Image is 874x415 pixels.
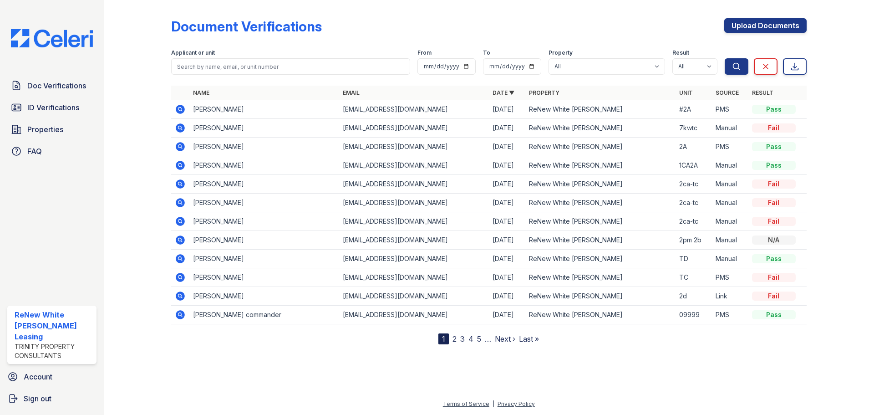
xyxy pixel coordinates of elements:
td: 09999 [676,306,712,324]
div: Pass [752,105,796,114]
a: Doc Verifications [7,77,97,95]
td: ReNew White [PERSON_NAME] [525,100,675,119]
td: [PERSON_NAME] [189,287,339,306]
td: ReNew White [PERSON_NAME] [525,212,675,231]
label: Result [672,49,689,56]
td: [EMAIL_ADDRESS][DOMAIN_NAME] [339,250,489,268]
td: 2d [676,287,712,306]
td: Manual [712,194,748,212]
td: [DATE] [489,306,525,324]
div: Pass [752,254,796,263]
a: 5 [477,334,481,343]
div: N/A [752,236,796,245]
span: Properties [27,124,63,135]
div: 1 [438,333,449,344]
div: | [493,400,494,407]
td: 2A [676,138,712,156]
a: Email [343,89,360,96]
td: ReNew White [PERSON_NAME] [525,250,675,268]
td: PMS [712,138,748,156]
td: [EMAIL_ADDRESS][DOMAIN_NAME] [339,287,489,306]
td: [EMAIL_ADDRESS][DOMAIN_NAME] [339,175,489,194]
td: [DATE] [489,212,525,231]
td: 2ca-tc [676,212,712,231]
a: Unit [679,89,693,96]
div: Fail [752,198,796,207]
td: [EMAIL_ADDRESS][DOMAIN_NAME] [339,119,489,138]
div: Pass [752,310,796,319]
div: Fail [752,179,796,189]
span: Sign out [24,393,51,404]
a: Date ▼ [493,89,514,96]
td: [PERSON_NAME] [189,119,339,138]
td: [DATE] [489,287,525,306]
td: ReNew White [PERSON_NAME] [525,138,675,156]
td: ReNew White [PERSON_NAME] [525,194,675,212]
button: Sign out [4,389,100,408]
td: PMS [712,100,748,119]
td: [DATE] [489,156,525,175]
td: Manual [712,250,748,268]
td: Manual [712,212,748,231]
div: ReNew White [PERSON_NAME] Leasing [15,309,93,342]
img: CE_Logo_Blue-a8612792a0a2168367f1c8372b55b34899dd931a85d93a1a3d3e32e68fde9ad4.png [4,29,100,47]
a: 2 [452,334,457,343]
td: 2pm 2b [676,231,712,250]
td: [DATE] [489,100,525,119]
td: [EMAIL_ADDRESS][DOMAIN_NAME] [339,231,489,250]
span: FAQ [27,146,42,157]
td: [EMAIL_ADDRESS][DOMAIN_NAME] [339,156,489,175]
div: Fail [752,123,796,133]
a: 4 [468,334,473,343]
td: [PERSON_NAME] [189,100,339,119]
td: [DATE] [489,175,525,194]
td: Manual [712,156,748,175]
a: Name [193,89,209,96]
a: Terms of Service [443,400,489,407]
td: 2ca-tc [676,194,712,212]
div: Pass [752,161,796,170]
td: [PERSON_NAME] [189,250,339,268]
a: Last » [519,334,539,343]
td: [DATE] [489,119,525,138]
td: [PERSON_NAME] [189,231,339,250]
td: [EMAIL_ADDRESS][DOMAIN_NAME] [339,100,489,119]
td: [EMAIL_ADDRESS][DOMAIN_NAME] [339,268,489,287]
td: [DATE] [489,231,525,250]
a: FAQ [7,142,97,160]
span: … [485,333,491,344]
td: ReNew White [PERSON_NAME] [525,287,675,306]
td: ReNew White [PERSON_NAME] [525,119,675,138]
td: ReNew White [PERSON_NAME] [525,175,675,194]
a: ID Verifications [7,98,97,117]
a: Properties [7,120,97,138]
td: [EMAIL_ADDRESS][DOMAIN_NAME] [339,306,489,324]
span: Doc Verifications [27,80,86,91]
div: Fail [752,217,796,226]
td: Manual [712,175,748,194]
td: [PERSON_NAME] [189,175,339,194]
td: [PERSON_NAME] [189,138,339,156]
a: Source [716,89,739,96]
td: [EMAIL_ADDRESS][DOMAIN_NAME] [339,212,489,231]
td: PMS [712,268,748,287]
td: TD [676,250,712,268]
td: ReNew White [PERSON_NAME] [525,231,675,250]
span: ID Verifications [27,102,79,113]
a: Privacy Policy [498,400,535,407]
a: 3 [460,334,465,343]
div: Fail [752,273,796,282]
div: Pass [752,142,796,151]
td: ReNew White [PERSON_NAME] [525,156,675,175]
td: 7kwtc [676,119,712,138]
td: ReNew White [PERSON_NAME] [525,268,675,287]
span: Account [24,371,52,382]
td: PMS [712,306,748,324]
td: [PERSON_NAME] commander [189,306,339,324]
td: [PERSON_NAME] [189,212,339,231]
div: Fail [752,292,796,301]
td: [EMAIL_ADDRESS][DOMAIN_NAME] [339,138,489,156]
td: [EMAIL_ADDRESS][DOMAIN_NAME] [339,194,489,212]
input: Search by name, email, or unit number [171,58,410,75]
a: Property [529,89,559,96]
